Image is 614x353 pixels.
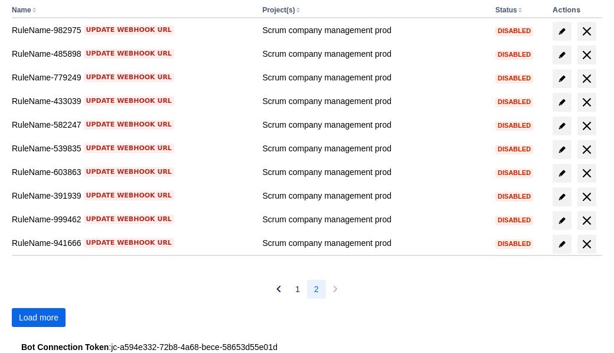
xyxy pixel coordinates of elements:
th: Actions [548,3,602,18]
button: Load more [12,308,66,327]
span: edit [557,27,567,36]
div: Scrum company management prod [262,166,486,178]
button: Name [12,6,31,14]
span: Disabled [495,146,533,153]
span: Update webhook URL [86,238,172,248]
span: delete [580,95,594,109]
div: RuleName-485898 [12,48,253,60]
span: delete [580,190,594,204]
span: Update webhook URL [86,25,172,35]
span: edit [557,192,567,202]
div: RuleName-433039 [12,95,253,107]
span: Disabled [495,193,533,200]
span: edit [557,74,567,83]
span: Disabled [495,122,533,129]
div: Scrum company management prod [262,213,486,225]
span: Update webhook URL [86,215,172,224]
span: 2 [314,280,319,299]
span: Update webhook URL [86,73,172,82]
span: Disabled [495,51,533,58]
span: edit [557,50,567,60]
div: RuleName-582247 [12,119,253,131]
div: RuleName-603863 [12,166,253,178]
span: 1 [295,280,300,299]
div: RuleName-999462 [12,213,253,225]
div: RuleName-779249 [12,72,253,83]
span: Disabled [495,170,533,176]
button: Next [326,280,345,299]
div: RuleName-941666 [12,237,253,249]
span: delete [580,237,594,251]
span: Update webhook URL [86,167,172,177]
div: RuleName-539835 [12,143,253,154]
span: delete [580,119,594,133]
span: delete [580,213,594,228]
span: Load more [19,308,58,327]
span: edit [557,216,567,225]
div: Scrum company management prod [262,95,486,107]
div: : jc-a594e332-72b8-4a68-bece-58653d55e01d [21,341,593,353]
div: Scrum company management prod [262,48,486,60]
span: Disabled [495,28,533,34]
div: Scrum company management prod [262,24,486,36]
button: Page 1 [288,280,307,299]
span: Disabled [495,75,533,82]
div: Scrum company management prod [262,237,486,249]
span: edit [557,121,567,131]
div: RuleName-982975 [12,24,253,36]
span: edit [557,239,567,249]
button: Page 2 [307,280,326,299]
nav: Pagination [269,280,345,299]
div: Scrum company management prod [262,119,486,131]
span: delete [580,48,594,62]
div: RuleName-391939 [12,190,253,202]
span: Update webhook URL [86,49,172,59]
span: delete [580,24,594,38]
button: Project(s) [262,6,295,14]
span: Disabled [495,241,533,247]
span: delete [580,72,594,86]
span: Update webhook URL [86,144,172,153]
span: edit [557,169,567,178]
span: Update webhook URL [86,96,172,106]
span: Disabled [495,217,533,224]
span: edit [557,98,567,107]
div: Scrum company management prod [262,72,486,83]
span: delete [580,143,594,157]
button: Previous [269,280,288,299]
strong: Bot Connection Token [21,342,109,352]
span: Update webhook URL [86,191,172,200]
div: Scrum company management prod [262,190,486,202]
span: Update webhook URL [86,120,172,129]
div: Scrum company management prod [262,143,486,154]
button: Status [495,6,517,14]
span: edit [557,145,567,154]
span: delete [580,166,594,180]
span: Disabled [495,99,533,105]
